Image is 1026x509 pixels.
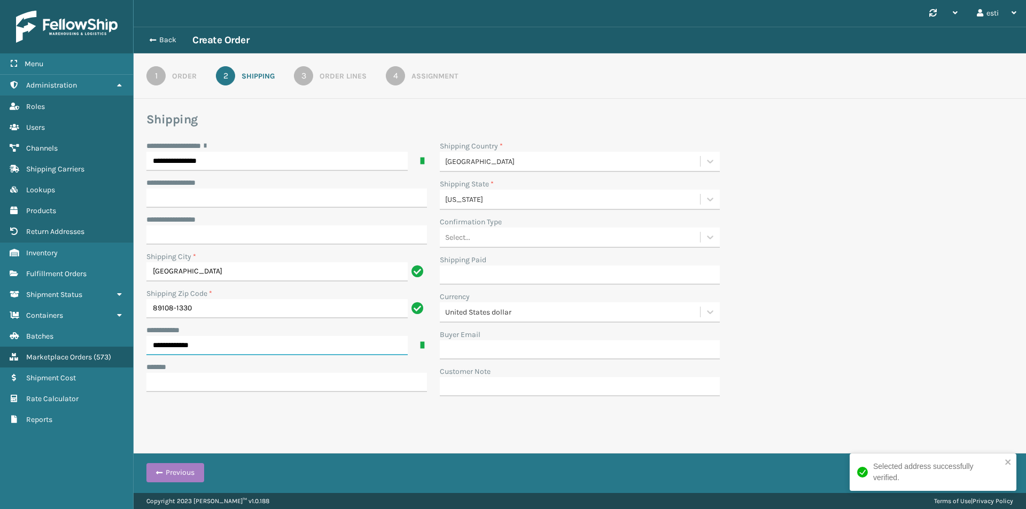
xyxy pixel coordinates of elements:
div: Order [172,71,197,82]
label: Shipping Paid [440,254,486,265]
div: 4 [386,66,405,85]
label: Currency [440,291,470,302]
span: Containers [26,311,63,320]
span: Return Addresses [26,227,84,236]
span: ( 573 ) [94,353,111,362]
div: 1 [146,66,166,85]
label: Shipping State [440,178,494,190]
span: Administration [26,81,77,90]
button: Back [143,35,192,45]
span: Products [26,206,56,215]
label: Shipping Zip Code [146,288,212,299]
span: Batches [26,332,53,341]
div: 3 [294,66,313,85]
div: 2 [216,66,235,85]
label: Customer Note [440,366,491,377]
div: Assignment [411,71,458,82]
span: Shipment Status [26,290,82,299]
span: Lookups [26,185,55,194]
div: Order Lines [320,71,367,82]
h3: Create Order [192,34,249,46]
p: Copyright 2023 [PERSON_NAME]™ v 1.0.188 [146,493,269,509]
span: Reports [26,415,52,424]
div: United States dollar [445,307,702,318]
span: Users [26,123,45,132]
h3: Shipping [146,112,1013,128]
span: Shipment Cost [26,373,76,382]
span: Marketplace Orders [26,353,92,362]
span: Rate Calculator [26,394,79,403]
div: Select... [445,232,470,243]
img: logo [16,11,118,43]
span: Fulfillment Orders [26,269,87,278]
span: Inventory [26,248,58,257]
label: Shipping Country [440,140,503,152]
label: Buyer Email [440,329,480,340]
label: Confirmation Type [440,216,502,228]
label: Shipping City [146,251,196,262]
span: Menu [25,59,43,68]
div: Selected address successfully verified. [873,461,1001,483]
button: close [1005,458,1012,468]
span: Channels [26,144,58,153]
span: Shipping Carriers [26,165,84,174]
button: Previous [146,463,204,482]
span: Roles [26,102,45,111]
div: [GEOGRAPHIC_DATA] [445,156,702,167]
div: Shipping [242,71,275,82]
div: [US_STATE] [445,194,702,205]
